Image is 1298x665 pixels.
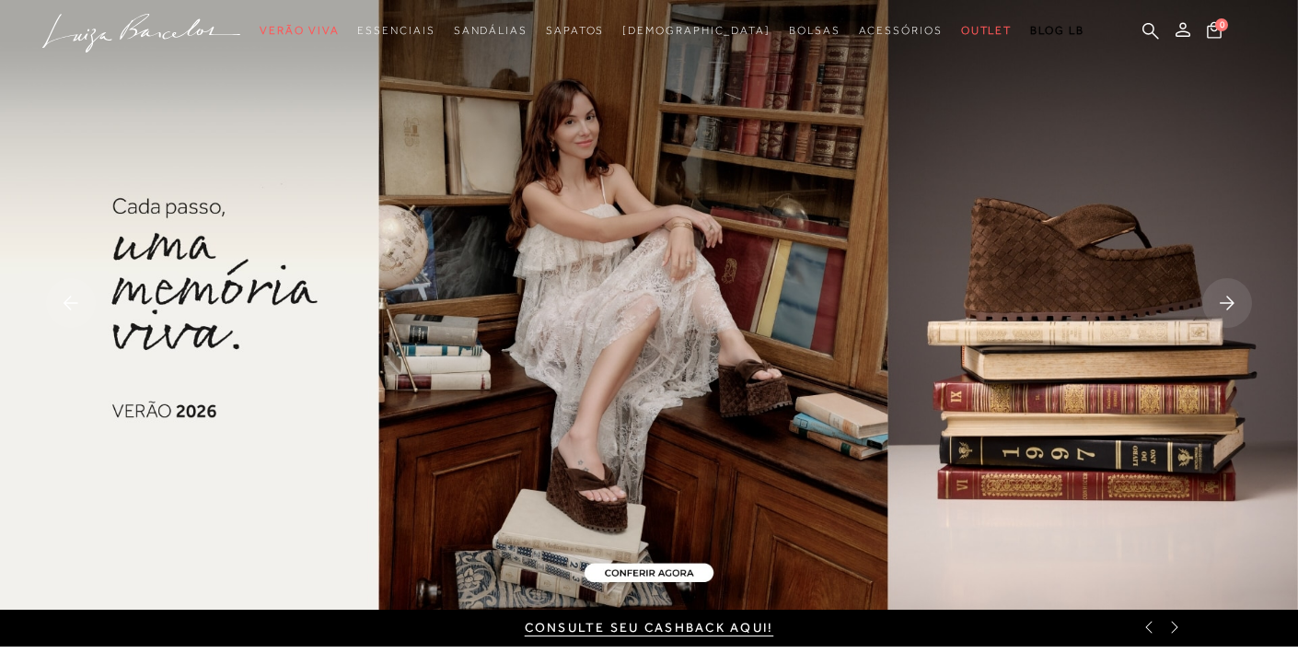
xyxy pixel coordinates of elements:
a: categoryNavScreenReaderText [961,14,1013,48]
span: [DEMOGRAPHIC_DATA] [622,24,771,37]
span: Outlet [961,24,1013,37]
a: categoryNavScreenReaderText [789,14,840,48]
a: categoryNavScreenReaderText [546,14,604,48]
span: 0 [1215,18,1228,31]
a: noSubCategoriesText [622,14,771,48]
button: 0 [1201,20,1227,45]
span: Acessórios [859,24,943,37]
a: categoryNavScreenReaderText [454,14,527,48]
a: categoryNavScreenReaderText [357,14,435,48]
a: categoryNavScreenReaderText [260,14,339,48]
a: CONSULTE SEU CASHBACK AQUI! [525,620,773,635]
a: categoryNavScreenReaderText [859,14,943,48]
span: Essenciais [357,24,435,37]
span: BLOG LB [1030,24,1084,37]
a: BLOG LB [1030,14,1084,48]
span: Bolsas [789,24,840,37]
span: Verão Viva [260,24,339,37]
span: Sandálias [454,24,527,37]
span: Sapatos [546,24,604,37]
